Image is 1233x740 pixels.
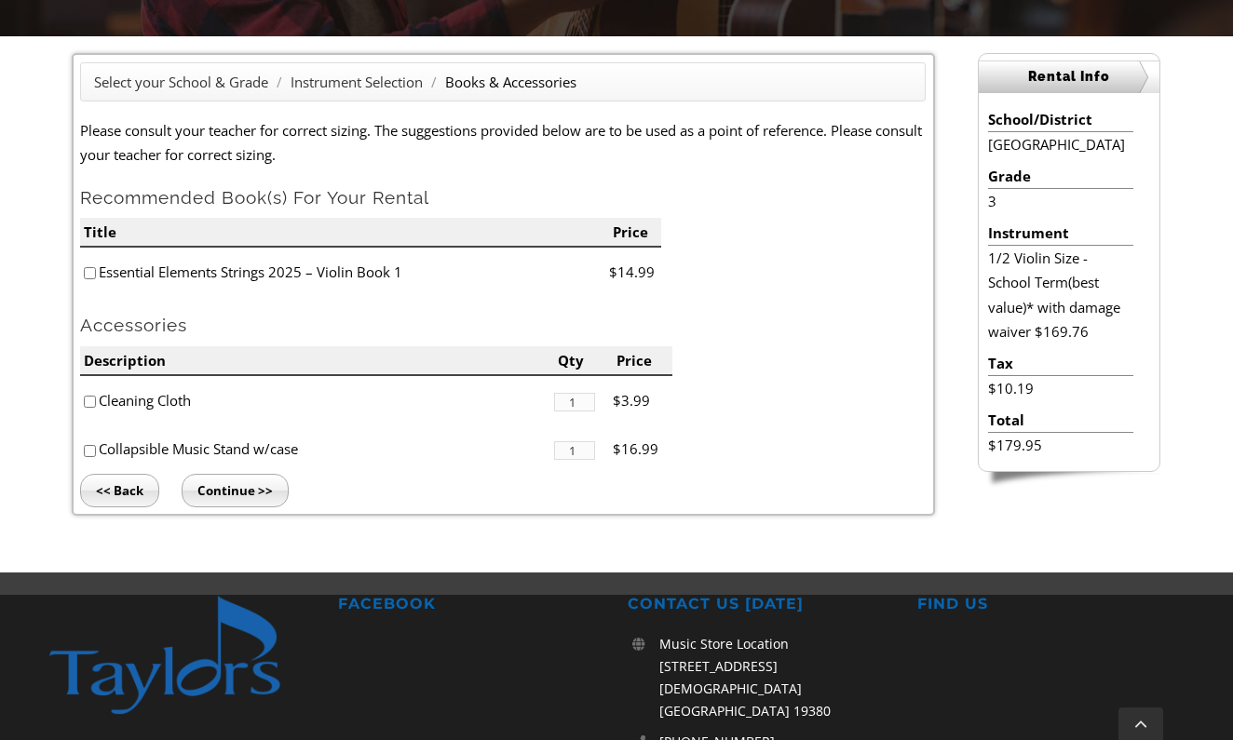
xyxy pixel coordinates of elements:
li: [GEOGRAPHIC_DATA] [988,132,1132,156]
h2: FIND US [917,595,1185,614]
li: Cleaning Cloth [80,376,553,425]
li: $179.95 [988,433,1132,457]
img: sidebar-footer.png [978,472,1160,489]
li: Books & Accessories [445,70,576,94]
li: Essential Elements Strings 2025 – Violin Book 1 [80,248,608,297]
img: footer-logo [48,595,316,715]
li: 1/2 Violin Size - School Term(best value)* with damage waiver $169.76 [988,246,1132,343]
li: Grade [988,164,1132,189]
li: Total [988,408,1132,433]
h2: Recommended Book(s) For Your Rental [80,186,926,209]
li: $3.99 [613,376,672,425]
input: Continue >> [182,474,289,507]
li: Title [80,218,608,248]
a: Select your School & Grade [94,73,268,91]
p: Music Store Location [STREET_ADDRESS][DEMOGRAPHIC_DATA] [GEOGRAPHIC_DATA] 19380 [659,633,895,721]
input: << Back [80,474,159,507]
span: / [272,73,287,91]
a: Instrument Selection [291,73,423,91]
p: Please consult your teacher for correct sizing. The suggestions provided below are to be used as ... [80,118,926,168]
li: $16.99 [613,424,672,474]
li: $14.99 [609,248,662,297]
li: 3 [988,189,1132,213]
h2: CONTACT US [DATE] [628,595,895,614]
li: $10.19 [988,376,1132,400]
li: Tax [988,351,1132,376]
li: Description [80,346,553,376]
h2: FACEBOOK [338,595,605,614]
li: Instrument [988,221,1132,246]
li: Qty [554,346,614,376]
span: / [427,73,441,91]
li: Collapsible Music Stand w/case [80,424,553,474]
h2: Rental Info [979,61,1159,93]
li: Price [613,346,672,376]
li: School/District [988,107,1132,132]
li: Price [609,218,662,248]
h2: Accessories [80,314,926,337]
